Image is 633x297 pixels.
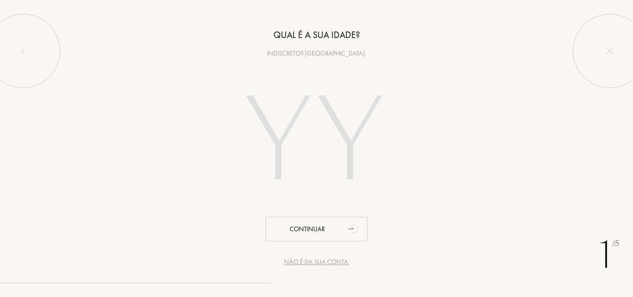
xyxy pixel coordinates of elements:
font: 1 [598,229,612,281]
font: Qual é a sua idade? [273,29,360,41]
font: Continuar [290,225,325,233]
img: left_onboard.svg [19,47,27,55]
font: /5 [612,239,619,248]
font: Indiscreto? [GEOGRAPHIC_DATA]. [267,49,366,57]
div: animação [345,219,363,238]
img: quit_onboard.svg [606,47,614,55]
font: Não é da sua conta. [284,258,349,266]
input: YY [217,63,416,223]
